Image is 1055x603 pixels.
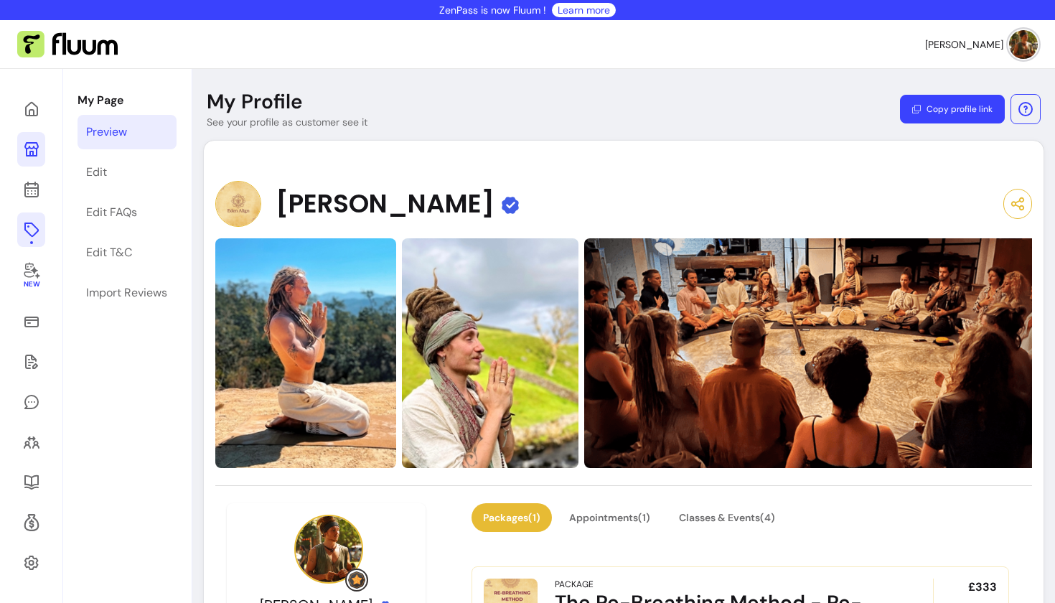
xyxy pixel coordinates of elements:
p: My Profile [207,89,303,115]
img: Provider image [215,181,261,227]
button: avatar[PERSON_NAME] [925,30,1038,59]
button: Classes & Events(4) [667,503,787,532]
a: Calendar [17,172,45,207]
a: Waivers [17,345,45,379]
img: https://d22cr2pskkweo8.cloudfront.net/de9c5596-1bd5-4faa-a0ad-9428bc6a8e02 [215,238,396,469]
a: Edit FAQs [78,195,177,230]
a: Import Reviews [78,276,177,310]
img: https://d22cr2pskkweo8.cloudfront.net/057a1646-91de-450c-afc8-be90d8766dc3 [402,238,578,468]
div: Preview [86,123,127,141]
span: [PERSON_NAME] [925,37,1003,52]
img: Provider image [294,515,363,584]
a: My Messages [17,385,45,419]
p: ZenPass is now Fluum ! [439,3,546,17]
p: See your profile as customer see it [207,115,367,129]
button: Appointments(1) [558,503,662,532]
div: Edit [86,164,107,181]
a: New [17,253,45,299]
img: Fluum Logo [17,31,118,58]
a: Sales [17,304,45,339]
a: Resources [17,465,45,500]
div: Edit T&C [86,244,132,261]
a: Preview [78,115,177,149]
a: Learn more [558,3,610,17]
img: avatar [1009,30,1038,59]
button: Copy profile link [900,95,1005,123]
a: Edit T&C [78,235,177,270]
a: Settings [17,546,45,580]
a: Offerings [17,212,45,247]
span: New [23,280,39,289]
img: Grow [348,571,365,589]
div: Package [555,579,594,590]
a: Refer & Earn [17,505,45,540]
a: Clients [17,425,45,459]
div: Import Reviews [86,284,167,301]
span: [PERSON_NAME] [276,190,494,218]
div: Edit FAQs [86,204,137,221]
a: Home [17,92,45,126]
a: Edit [78,155,177,190]
p: My Page [78,92,177,109]
button: Packages(1) [472,503,552,532]
a: My Page [17,132,45,167]
img: https://d22cr2pskkweo8.cloudfront.net/75581186-fc4d-461d-a87a-6e4b83ebf9da [584,238,1045,468]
